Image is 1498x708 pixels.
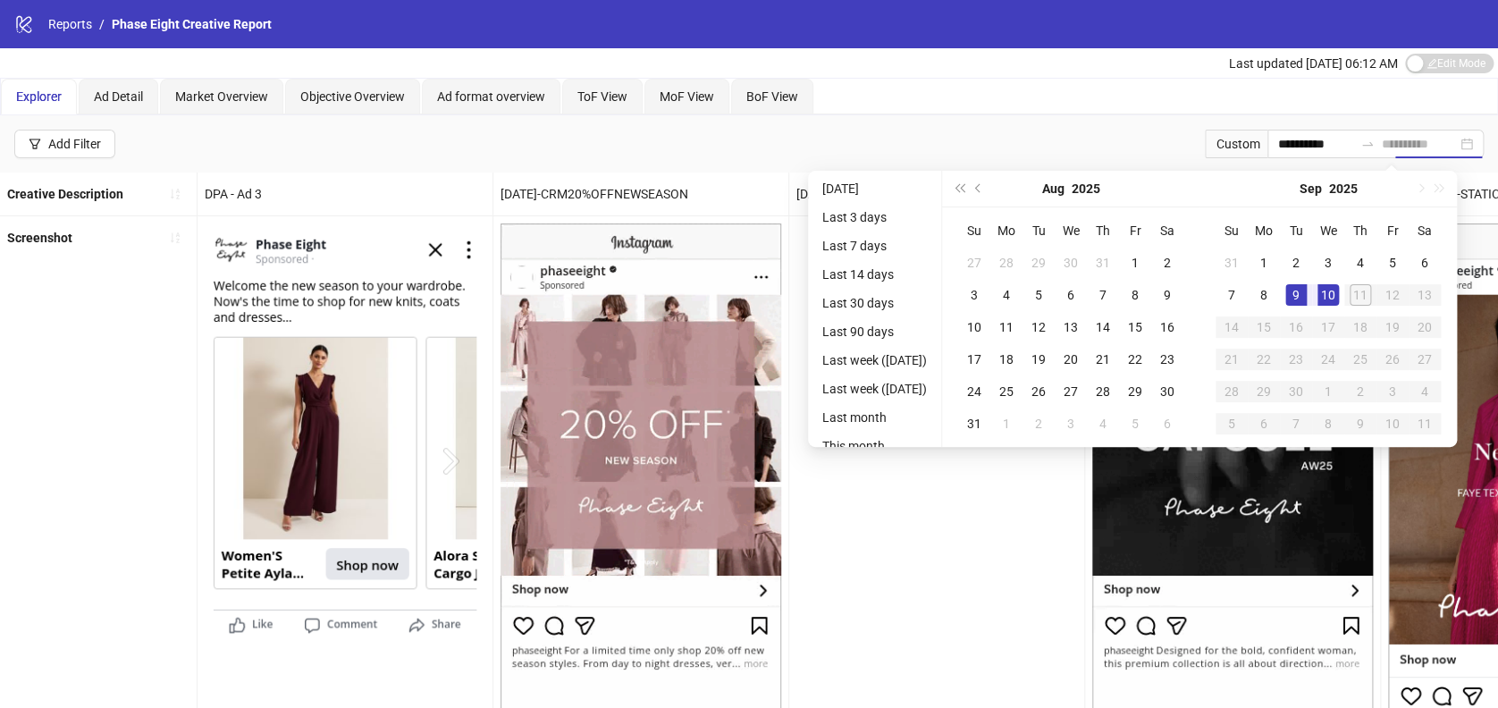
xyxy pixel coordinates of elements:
div: 29 [1124,381,1146,402]
td: 2025-09-25 [1344,343,1376,375]
td: 2025-08-23 [1151,343,1183,375]
div: 24 [964,381,985,402]
span: ToF View [577,89,627,104]
div: 4 [1350,252,1371,274]
span: Last updated [DATE] 06:12 AM [1229,56,1398,71]
a: Reports [45,14,96,34]
div: 4 [1092,413,1114,434]
button: Choose a year [1072,171,1100,206]
li: Last week ([DATE]) [815,350,934,371]
div: 11 [996,316,1017,338]
th: Su [1216,215,1248,247]
td: 2025-09-07 [1216,279,1248,311]
td: 2025-08-29 [1119,375,1151,408]
td: 2025-09-05 [1376,247,1409,279]
span: Explorer [16,89,62,104]
td: 2025-10-07 [1280,408,1312,440]
td: 2025-10-05 [1216,408,1248,440]
button: Choose a year [1329,171,1358,206]
div: DPA - Ad 3 [198,173,492,215]
td: 2025-07-30 [1055,247,1087,279]
td: 2025-10-09 [1344,408,1376,440]
td: 2025-09-16 [1280,311,1312,343]
td: 2025-07-29 [1023,247,1055,279]
div: 2 [1350,381,1371,402]
div: 16 [1285,316,1307,338]
span: Ad Detail [94,89,143,104]
div: 5 [1221,413,1242,434]
div: 17 [1317,316,1339,338]
div: 19 [1382,316,1403,338]
td: 2025-10-10 [1376,408,1409,440]
td: 2025-09-21 [1216,343,1248,375]
td: 2025-09-02 [1280,247,1312,279]
li: Last 14 days [815,264,934,285]
td: 2025-09-11 [1344,279,1376,311]
span: swap-right [1360,137,1375,151]
td: 2025-08-30 [1151,375,1183,408]
td: 2025-07-28 [990,247,1023,279]
td: 2025-09-24 [1312,343,1344,375]
div: 2 [1157,252,1178,274]
td: 2025-09-06 [1409,247,1441,279]
td: 2025-08-11 [990,311,1023,343]
th: Tu [1023,215,1055,247]
td: 2025-08-31 [1216,247,1248,279]
td: 2025-08-05 [1023,279,1055,311]
div: 13 [1060,316,1081,338]
td: 2025-08-13 [1055,311,1087,343]
div: 10 [964,316,985,338]
span: sort-ascending [169,232,181,244]
td: 2025-09-15 [1248,311,1280,343]
div: 25 [1350,349,1371,370]
th: Fr [1376,215,1409,247]
td: 2025-09-14 [1216,311,1248,343]
div: 6 [1253,413,1275,434]
span: Objective Overview [300,89,405,104]
div: [DATE]-CRM20%OFFNEWSEASON [493,173,788,215]
div: 11 [1350,284,1371,306]
span: Phase Eight Creative Report [112,17,272,31]
td: 2025-08-31 [958,408,990,440]
div: 7 [1285,413,1307,434]
td: 2025-08-16 [1151,311,1183,343]
th: Mo [990,215,1023,247]
td: 2025-09-22 [1248,343,1280,375]
th: Sa [1151,215,1183,247]
div: 9 [1285,284,1307,306]
td: 2025-09-17 [1312,311,1344,343]
td: 2025-09-08 [1248,279,1280,311]
th: Th [1087,215,1119,247]
td: 2025-09-29 [1248,375,1280,408]
li: Last 30 days [815,292,934,314]
li: This month [815,435,934,457]
td: 2025-09-19 [1376,311,1409,343]
td: 2025-10-04 [1409,375,1441,408]
div: 13 [1414,284,1435,306]
div: 20 [1060,349,1081,370]
b: Screenshot [7,231,72,245]
button: Choose a month [1300,171,1322,206]
div: 24 [1317,349,1339,370]
div: 1 [996,413,1017,434]
th: Th [1344,215,1376,247]
button: Last year (Control + left) [949,171,969,206]
img: Screenshot 6669055671906 [205,223,485,639]
td: 2025-09-03 [1055,408,1087,440]
td: 2025-08-14 [1087,311,1119,343]
div: 5 [1028,284,1049,306]
td: 2025-09-30 [1280,375,1312,408]
div: 14 [1092,316,1114,338]
div: 19 [1028,349,1049,370]
span: Ad format overview [437,89,545,104]
td: 2025-08-06 [1055,279,1087,311]
div: [DATE]-CRM20%OFFNEWSEASON [789,173,1084,215]
li: Last 3 days [815,206,934,228]
div: Add Filter [48,137,101,151]
td: 2025-08-10 [958,311,990,343]
li: Last 7 days [815,235,934,257]
th: Su [958,215,990,247]
button: Add Filter [14,130,115,158]
div: 27 [1060,381,1081,402]
td: 2025-08-20 [1055,343,1087,375]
